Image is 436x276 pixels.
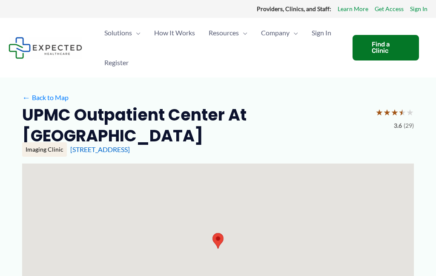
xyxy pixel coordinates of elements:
[338,3,368,14] a: Learn More
[154,18,195,48] span: How It Works
[391,104,399,120] span: ★
[22,104,369,147] h2: UPMC Outpatient Center at [GEOGRAPHIC_DATA]
[353,35,419,60] a: Find a Clinic
[147,18,202,48] a: How It Works
[22,142,67,157] div: Imaging Clinic
[305,18,338,48] a: Sign In
[375,3,404,14] a: Get Access
[22,93,30,101] span: ←
[394,120,402,131] span: 3.6
[98,18,147,48] a: SolutionsMenu Toggle
[70,145,130,153] a: [STREET_ADDRESS]
[376,104,383,120] span: ★
[312,18,331,48] span: Sign In
[202,18,254,48] a: ResourcesMenu Toggle
[132,18,141,48] span: Menu Toggle
[383,104,391,120] span: ★
[104,48,129,78] span: Register
[22,91,69,104] a: ←Back to Map
[209,18,239,48] span: Resources
[98,48,135,78] a: Register
[410,3,427,14] a: Sign In
[254,18,305,48] a: CompanyMenu Toggle
[406,104,414,120] span: ★
[257,5,331,12] strong: Providers, Clinics, and Staff:
[98,18,344,78] nav: Primary Site Navigation
[239,18,247,48] span: Menu Toggle
[290,18,298,48] span: Menu Toggle
[261,18,290,48] span: Company
[104,18,132,48] span: Solutions
[404,120,414,131] span: (29)
[399,104,406,120] span: ★
[9,37,82,59] img: Expected Healthcare Logo - side, dark font, small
